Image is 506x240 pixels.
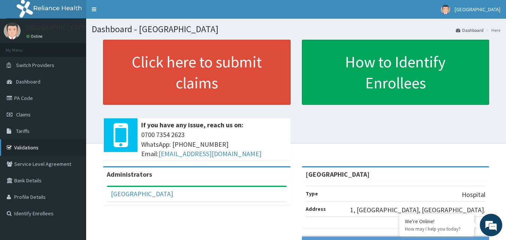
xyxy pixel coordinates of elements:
[306,170,370,179] strong: [GEOGRAPHIC_DATA]
[462,190,485,200] p: Hospital
[16,111,31,118] span: Claims
[350,205,485,215] p: 1, [GEOGRAPHIC_DATA], [GEOGRAPHIC_DATA].
[4,22,21,39] img: User Image
[141,130,287,159] span: 0700 7354 2623 WhatsApp: [PHONE_NUMBER] Email:
[26,24,88,31] p: [GEOGRAPHIC_DATA]
[405,226,469,232] p: How may I help you today?
[111,189,173,198] a: [GEOGRAPHIC_DATA]
[16,78,40,85] span: Dashboard
[306,206,326,212] b: Address
[16,128,30,134] span: Tariffs
[455,6,500,13] span: [GEOGRAPHIC_DATA]
[92,24,500,34] h1: Dashboard - [GEOGRAPHIC_DATA]
[484,27,500,33] li: Here
[158,149,261,158] a: [EMAIL_ADDRESS][DOMAIN_NAME]
[302,40,490,105] a: How to Identify Enrollees
[103,40,291,105] a: Click here to submit claims
[456,27,484,33] a: Dashboard
[26,34,44,39] a: Online
[141,121,243,129] b: If you have any issue, reach us on:
[306,190,318,197] b: Type
[107,170,152,179] b: Administrators
[16,62,54,69] span: Switch Providers
[405,218,469,225] div: We're Online!
[441,5,450,14] img: User Image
